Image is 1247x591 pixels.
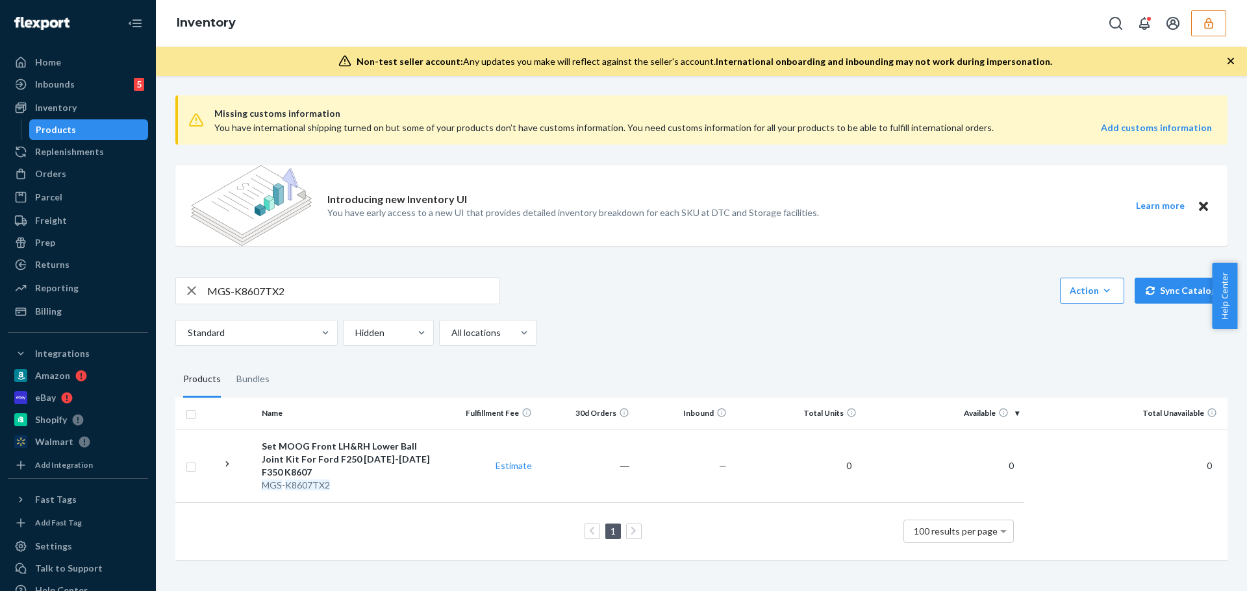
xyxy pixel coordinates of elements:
[1165,552,1234,585] iframe: Opens a widget where you can chat to one of our agents
[537,429,635,502] td: ―
[8,536,148,557] a: Settings
[8,254,148,275] a: Returns
[35,459,93,470] div: Add Integration
[841,460,857,471] span: 0
[1101,122,1212,133] strong: Add customs information
[1202,460,1217,471] span: 0
[122,10,148,36] button: Close Navigation
[8,232,148,253] a: Prep
[35,369,70,382] div: Amazon
[35,413,67,426] div: Shopify
[35,347,90,360] div: Integrations
[8,365,148,386] a: Amazon
[35,517,82,528] div: Add Fast Tag
[716,56,1052,67] span: International onboarding and inbounding may not work during impersonation.
[1127,198,1192,214] button: Learn more
[450,326,451,339] input: All locations
[8,489,148,510] button: Fast Tags
[35,562,103,575] div: Talk to Support
[35,493,77,506] div: Fast Tags
[537,398,635,429] th: 30d Orders
[35,391,56,404] div: eBay
[914,525,998,537] span: 100 results per page
[186,326,188,339] input: Standard
[1003,460,1019,471] span: 0
[35,305,62,318] div: Billing
[357,56,463,67] span: Non-test seller account:
[8,163,148,184] a: Orders
[35,101,77,114] div: Inventory
[8,187,148,208] a: Parcel
[1195,198,1212,214] button: Close
[1101,121,1212,134] a: Add customs information
[8,343,148,364] button: Integrations
[8,52,148,73] a: Home
[29,119,149,140] a: Products
[35,282,79,295] div: Reporting
[35,540,72,553] div: Settings
[327,206,819,219] p: You have early access to a new UI that provides detailed inventory breakdown for each SKU at DTC ...
[285,479,330,490] em: K8607TX2
[608,525,618,537] a: Page 1 is your current page
[35,78,75,91] div: Inbounds
[1024,398,1228,429] th: Total Unavailable
[214,121,1013,134] div: You have international shipping turned on but some of your products don’t have customs informatio...
[496,460,532,471] a: Estimate
[262,440,434,479] div: Set MOOG Front LH&RH Lower Ball Joint Kit For Ford F250 [DATE]-[DATE] F350 K8607
[35,258,69,271] div: Returns
[177,16,236,30] a: Inventory
[35,145,104,158] div: Replenishments
[35,214,67,227] div: Freight
[8,431,148,452] a: Walmart
[207,278,499,304] input: Search inventory by name or sku
[1103,10,1129,36] button: Open Search Box
[1131,10,1157,36] button: Open notifications
[440,398,537,429] th: Fulfillment Fee
[8,515,148,531] a: Add Fast Tag
[8,301,148,322] a: Billing
[1212,263,1237,329] button: Help Center
[357,55,1052,68] div: Any updates you make will reflect against the seller's account.
[236,361,270,398] div: Bundles
[134,78,144,91] div: 5
[214,106,1212,121] span: Missing customs information
[257,398,439,429] th: Name
[166,5,246,42] ol: breadcrumbs
[36,123,76,136] div: Products
[262,479,434,492] div: -
[35,435,73,448] div: Walmart
[191,165,312,246] img: new-reports-banner-icon.82668bd98b6a51aee86340f2a7b77ae3.png
[327,192,467,207] p: Introducing new Inventory UI
[35,56,61,69] div: Home
[8,409,148,430] a: Shopify
[1160,10,1186,36] button: Open account menu
[183,361,221,398] div: Products
[732,398,862,429] th: Total Units
[262,479,282,490] em: MGS
[8,457,148,473] a: Add Integration
[862,398,1024,429] th: Available
[719,460,727,471] span: —
[8,210,148,231] a: Freight
[8,74,148,95] a: Inbounds5
[8,387,148,408] a: eBay
[8,97,148,118] a: Inventory
[1060,278,1124,304] button: Action
[8,141,148,162] a: Replenishments
[14,17,69,30] img: Flexport logo
[1070,284,1115,297] div: Action
[1135,278,1228,304] button: Sync Catalog
[8,278,148,298] a: Reporting
[8,558,148,579] button: Talk to Support
[35,167,66,180] div: Orders
[635,398,732,429] th: Inbound
[35,236,55,249] div: Prep
[35,191,62,204] div: Parcel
